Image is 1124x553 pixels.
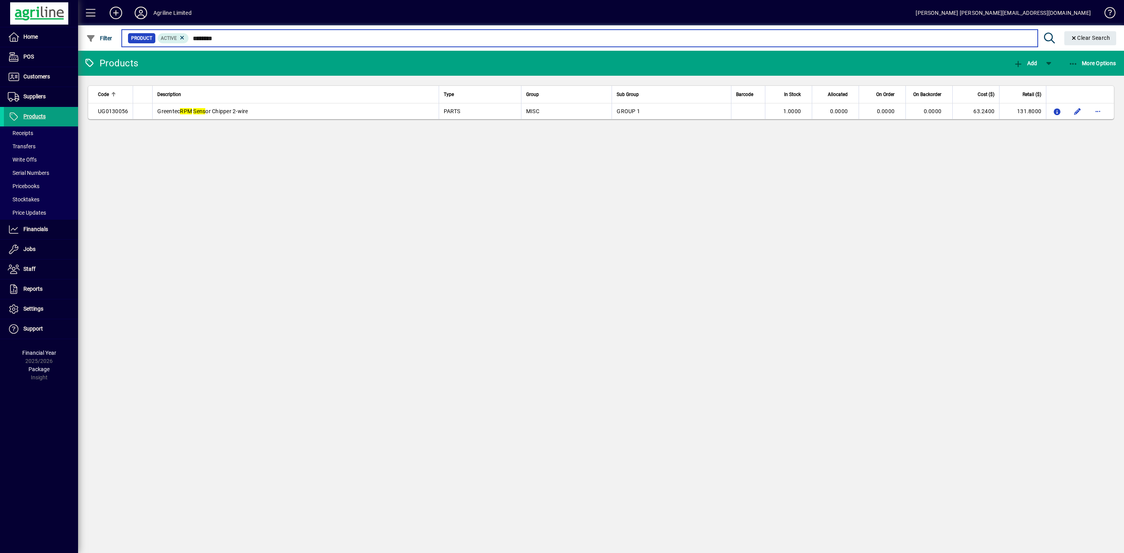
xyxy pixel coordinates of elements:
a: Settings [4,299,78,319]
span: In Stock [784,90,801,99]
a: Transfers [4,140,78,153]
span: Description [157,90,181,99]
div: Barcode [736,90,760,99]
span: Greentec or Chipper 2-wire [157,108,248,114]
button: Edit [1071,105,1084,117]
span: Products [23,113,46,119]
span: Active [161,36,177,41]
div: Products [84,57,138,69]
button: More options [1092,105,1104,117]
a: Write Offs [4,153,78,166]
span: Filter [86,35,112,41]
span: Receipts [8,130,33,136]
em: Sens [193,108,205,114]
span: 0.0000 [924,108,942,114]
span: UG0130056 [98,108,128,114]
em: RPM [180,108,192,114]
a: Suppliers [4,87,78,107]
div: On Order [864,90,902,99]
div: In Stock [770,90,808,99]
span: On Backorder [913,90,941,99]
span: GROUP 1 [617,108,640,114]
span: Allocated [828,90,848,99]
span: Reports [23,286,43,292]
div: [PERSON_NAME] [PERSON_NAME][EMAIL_ADDRESS][DOMAIN_NAME] [916,7,1091,19]
a: Pricebooks [4,180,78,193]
span: Sub Group [617,90,639,99]
button: More Options [1067,56,1118,70]
span: More Options [1069,60,1116,66]
a: Reports [4,279,78,299]
span: 0.0000 [830,108,848,114]
span: Customers [23,73,50,80]
span: Jobs [23,246,36,252]
span: Clear Search [1071,35,1110,41]
span: Product [131,34,152,42]
button: Filter [84,31,114,45]
span: Retail ($) [1023,90,1041,99]
button: Clear [1064,31,1117,45]
span: Transfers [8,143,36,149]
div: Group [526,90,607,99]
span: Price Updates [8,210,46,216]
span: Financials [23,226,48,232]
span: Write Offs [8,156,37,163]
a: POS [4,47,78,67]
a: Support [4,319,78,339]
td: 63.2400 [952,103,999,119]
div: Agriline Limited [153,7,192,19]
div: Code [98,90,128,99]
span: PARTS [444,108,460,114]
a: Home [4,27,78,47]
span: Staff [23,266,36,272]
span: Settings [23,306,43,312]
a: Stocktakes [4,193,78,206]
a: Receipts [4,126,78,140]
a: Customers [4,67,78,87]
span: Serial Numbers [8,170,49,176]
div: Sub Group [617,90,726,99]
div: Type [444,90,516,99]
span: Group [526,90,539,99]
span: Home [23,34,38,40]
span: 0.0000 [877,108,895,114]
button: Add [1012,56,1039,70]
span: Suppliers [23,93,46,100]
a: Serial Numbers [4,166,78,180]
div: Description [157,90,434,99]
button: Add [103,6,128,20]
span: On Order [876,90,895,99]
span: Cost ($) [978,90,994,99]
div: Allocated [817,90,855,99]
a: Knowledge Base [1099,2,1114,27]
span: Financial Year [22,350,56,356]
a: Price Updates [4,206,78,219]
span: Type [444,90,454,99]
mat-chip: Activation Status: Active [158,33,189,43]
span: Code [98,90,109,99]
span: Support [23,325,43,332]
span: MISC [526,108,539,114]
a: Staff [4,260,78,279]
span: Pricebooks [8,183,39,189]
span: POS [23,53,34,60]
div: On Backorder [911,90,948,99]
a: Financials [4,220,78,239]
span: Barcode [736,90,753,99]
td: 131.8000 [999,103,1046,119]
a: Jobs [4,240,78,259]
span: 1.0000 [783,108,801,114]
span: Add [1014,60,1037,66]
button: Profile [128,6,153,20]
span: Stocktakes [8,196,39,203]
span: Package [28,366,50,372]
